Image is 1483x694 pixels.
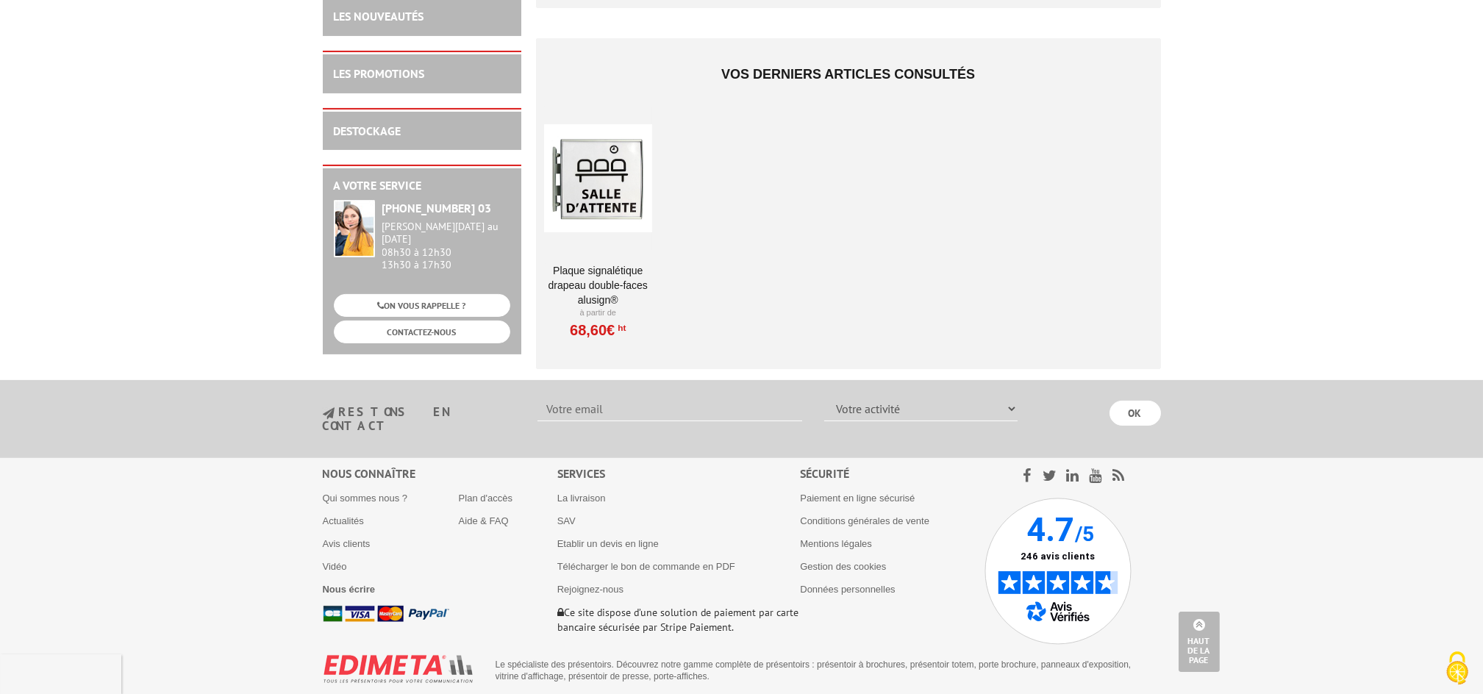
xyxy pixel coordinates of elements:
[382,221,510,246] div: [PERSON_NAME][DATE] au [DATE]
[459,515,509,526] a: Aide & FAQ
[537,396,802,421] input: Votre email
[1432,644,1483,694] button: Cookies (fenêtre modale)
[382,201,492,215] strong: [PHONE_NUMBER] 03
[334,200,375,257] img: widget-service.jpg
[1179,612,1220,672] a: Haut de la page
[800,538,872,549] a: Mentions légales
[323,584,376,595] a: Nous écrire
[800,561,886,572] a: Gestion des cookies
[334,9,424,24] a: LES NOUVEAUTÉS
[323,407,335,420] img: newsletter.jpg
[557,538,659,549] a: Etablir un devis en ligne
[570,326,626,335] a: 68,60€HT
[721,67,975,82] span: Vos derniers articles consultés
[615,323,626,333] sup: HT
[800,465,985,482] div: Sécurité
[544,263,652,307] a: PLAQUE SIGNALÉTIQUE DRAPEAU DOUBLE-FACES ALUSIGN®
[334,124,401,138] a: DESTOCKAGE
[1439,650,1476,687] img: Cookies (fenêtre modale)
[334,179,510,193] h2: A votre service
[800,515,929,526] a: Conditions générales de vente
[557,515,576,526] a: SAV
[459,493,512,504] a: Plan d'accès
[334,66,425,81] a: LES PROMOTIONS
[800,584,895,595] a: Données personnelles
[985,498,1132,645] img: Avis Vérifiés - 4.7 sur 5 - 246 avis clients
[323,561,347,572] a: Vidéo
[334,294,510,317] a: ON VOUS RAPPELLE ?
[557,561,735,572] a: Télécharger le bon de commande en PDF
[800,493,915,504] a: Paiement en ligne sécurisé
[557,465,801,482] div: Services
[334,321,510,343] a: CONTACTEZ-NOUS
[1109,401,1161,426] input: OK
[323,406,516,432] h3: restons en contact
[557,605,801,634] p: Ce site dispose d’une solution de paiement par carte bancaire sécurisée par Stripe Paiement.
[557,493,606,504] a: La livraison
[382,221,510,271] div: 08h30 à 12h30 13h30 à 17h30
[323,538,371,549] a: Avis clients
[323,465,557,482] div: Nous connaître
[323,493,408,504] a: Qui sommes nous ?
[544,307,652,319] p: À partir de
[557,584,623,595] a: Rejoignez-nous
[496,659,1150,682] p: Le spécialiste des présentoirs. Découvrez notre gamme complète de présentoirs : présentoir à broc...
[323,515,364,526] a: Actualités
